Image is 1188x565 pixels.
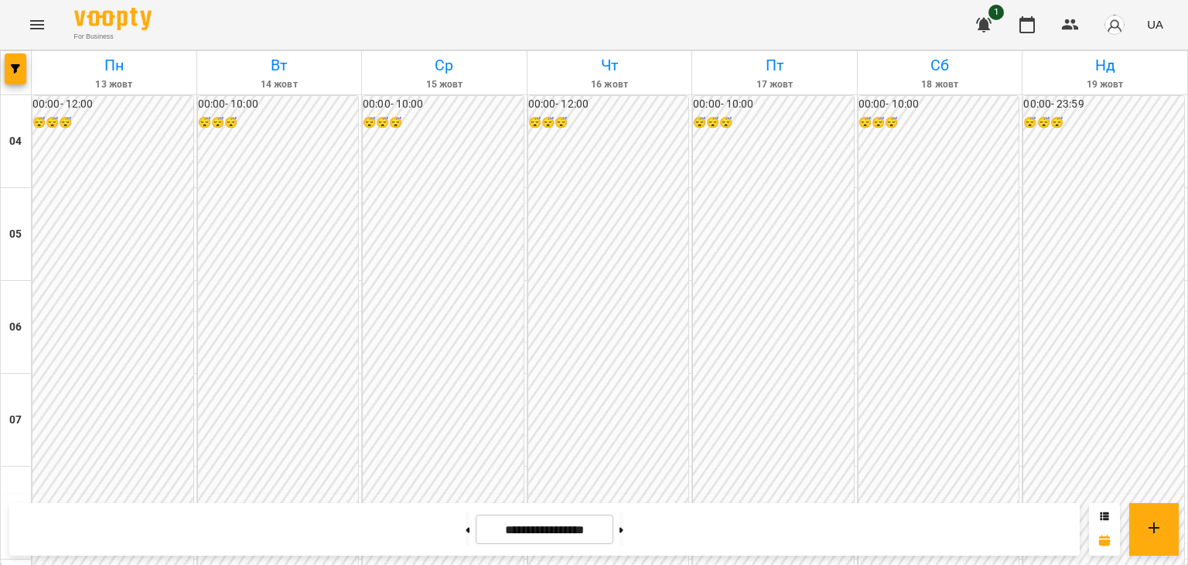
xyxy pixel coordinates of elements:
[528,115,689,132] h6: 😴😴😴
[988,5,1004,20] span: 1
[695,77,855,92] h6: 17 жовт
[860,77,1020,92] h6: 18 жовт
[860,53,1020,77] h6: Сб
[1025,53,1185,77] h6: Нд
[364,53,524,77] h6: Ср
[859,115,1019,132] h6: 😴😴😴
[528,96,689,113] h6: 00:00 - 12:00
[1147,16,1163,33] span: UA
[34,53,194,77] h6: Пн
[1023,96,1184,113] h6: 00:00 - 23:59
[530,77,690,92] h6: 16 жовт
[693,115,854,132] h6: 😴😴😴
[9,319,22,336] h6: 06
[9,412,22,429] h6: 07
[200,77,360,92] h6: 14 жовт
[74,8,152,30] img: Voopty Logo
[19,6,56,43] button: Menu
[34,77,194,92] h6: 13 жовт
[32,115,193,132] h6: 😴😴😴
[363,96,524,113] h6: 00:00 - 10:00
[198,96,359,113] h6: 00:00 - 10:00
[9,226,22,243] h6: 05
[695,53,855,77] h6: Пт
[530,53,690,77] h6: Чт
[74,32,152,42] span: For Business
[32,96,193,113] h6: 00:00 - 12:00
[693,96,854,113] h6: 00:00 - 10:00
[1023,115,1184,132] h6: 😴😴😴
[1104,14,1125,36] img: avatar_s.png
[859,96,1019,113] h6: 00:00 - 10:00
[1141,10,1169,39] button: UA
[200,53,360,77] h6: Вт
[1025,77,1185,92] h6: 19 жовт
[198,115,359,132] h6: 😴😴😴
[364,77,524,92] h6: 15 жовт
[9,133,22,150] h6: 04
[363,115,524,132] h6: 😴😴😴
